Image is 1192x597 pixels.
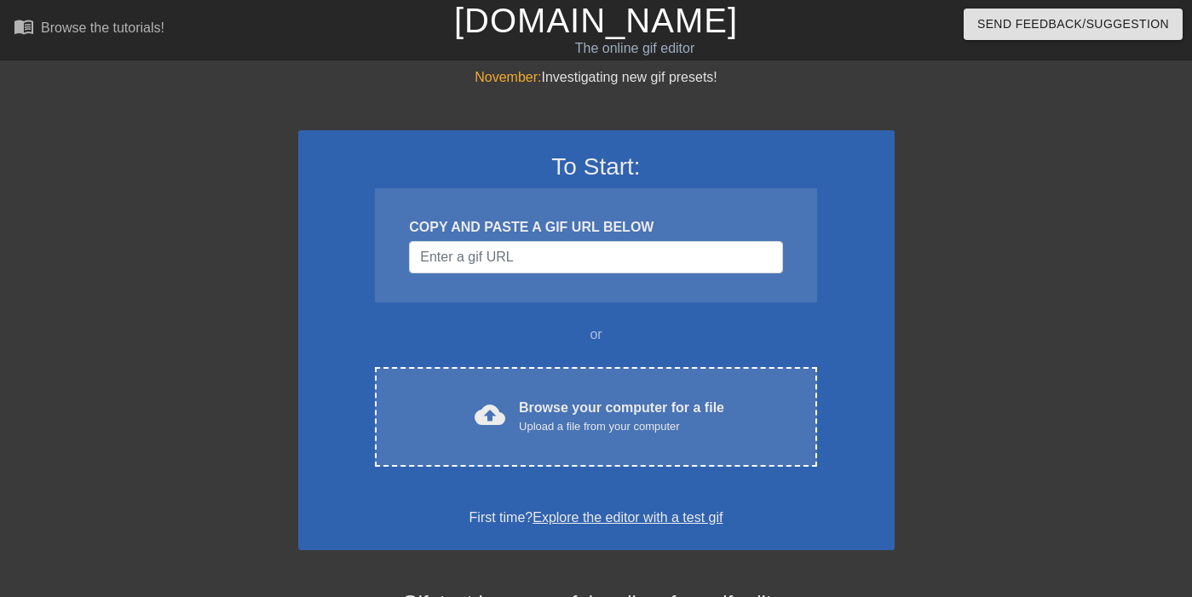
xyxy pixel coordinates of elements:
[964,9,1183,40] button: Send Feedback/Suggestion
[298,67,895,88] div: Investigating new gif presets!
[409,241,782,273] input: Username
[475,399,505,430] span: cloud_upload
[475,70,541,84] span: November:
[519,418,724,435] div: Upload a file from your computer
[406,38,863,59] div: The online gif editor
[454,2,738,39] a: [DOMAIN_NAME]
[533,510,723,525] a: Explore the editor with a test gif
[977,14,1169,35] span: Send Feedback/Suggestion
[41,20,164,35] div: Browse the tutorials!
[519,398,724,435] div: Browse your computer for a file
[409,217,782,238] div: COPY AND PASTE A GIF URL BELOW
[320,152,872,181] h3: To Start:
[343,324,850,345] div: or
[320,508,872,528] div: First time?
[14,16,34,37] span: menu_book
[14,16,164,43] a: Browse the tutorials!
